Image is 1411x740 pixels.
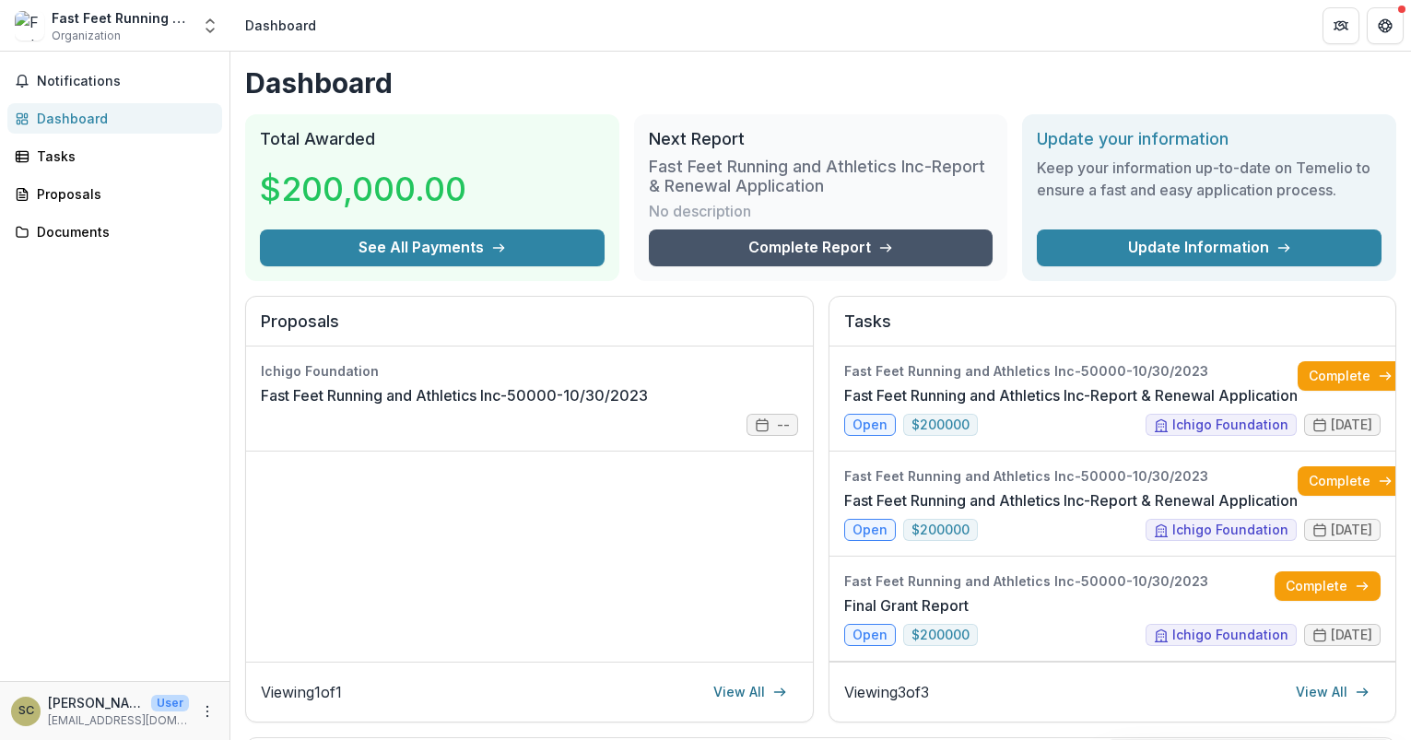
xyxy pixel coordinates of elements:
[151,695,189,711] p: User
[37,74,215,89] span: Notifications
[261,681,342,703] p: Viewing 1 of 1
[649,157,994,196] h3: Fast Feet Running and Athletics Inc-Report & Renewal Application
[1037,129,1382,149] h2: Update your information
[260,129,605,149] h2: Total Awarded
[7,217,222,247] a: Documents
[1037,157,1382,201] h3: Keep your information up-to-date on Temelio to ensure a fast and easy application process.
[649,229,994,266] a: Complete Report
[245,66,1396,100] h1: Dashboard
[7,66,222,96] button: Notifications
[52,8,190,28] div: Fast Feet Running and Athletics Inc
[844,489,1298,511] a: Fast Feet Running and Athletics Inc-Report & Renewal Application
[844,311,1382,347] h2: Tasks
[1037,229,1382,266] a: Update Information
[1275,571,1381,601] a: Complete
[649,129,994,149] h2: Next Report
[37,109,207,128] div: Dashboard
[1367,7,1404,44] button: Get Help
[48,693,144,712] p: [PERSON_NAME]
[1298,361,1404,391] a: Complete
[1323,7,1359,44] button: Partners
[37,184,207,204] div: Proposals
[1298,466,1404,496] a: Complete
[15,11,44,41] img: Fast Feet Running and Athletics Inc
[261,384,648,406] a: Fast Feet Running and Athletics Inc-50000-10/30/2023
[238,12,323,39] nav: breadcrumb
[261,311,798,347] h2: Proposals
[7,179,222,209] a: Proposals
[844,594,969,617] a: Final Grant Report
[52,28,121,44] span: Organization
[196,700,218,722] button: More
[37,147,207,166] div: Tasks
[844,384,1298,406] a: Fast Feet Running and Athletics Inc-Report & Renewal Application
[18,705,34,717] div: Suzie Clinchy
[197,7,223,44] button: Open entity switcher
[245,16,316,35] div: Dashboard
[37,222,207,241] div: Documents
[7,141,222,171] a: Tasks
[844,681,929,703] p: Viewing 3 of 3
[48,712,189,729] p: [EMAIL_ADDRESS][DOMAIN_NAME]
[1285,677,1381,707] a: View All
[7,103,222,134] a: Dashboard
[260,229,605,266] button: See All Payments
[702,677,798,707] a: View All
[260,164,466,214] h3: $200,000.00
[649,200,751,222] p: No description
